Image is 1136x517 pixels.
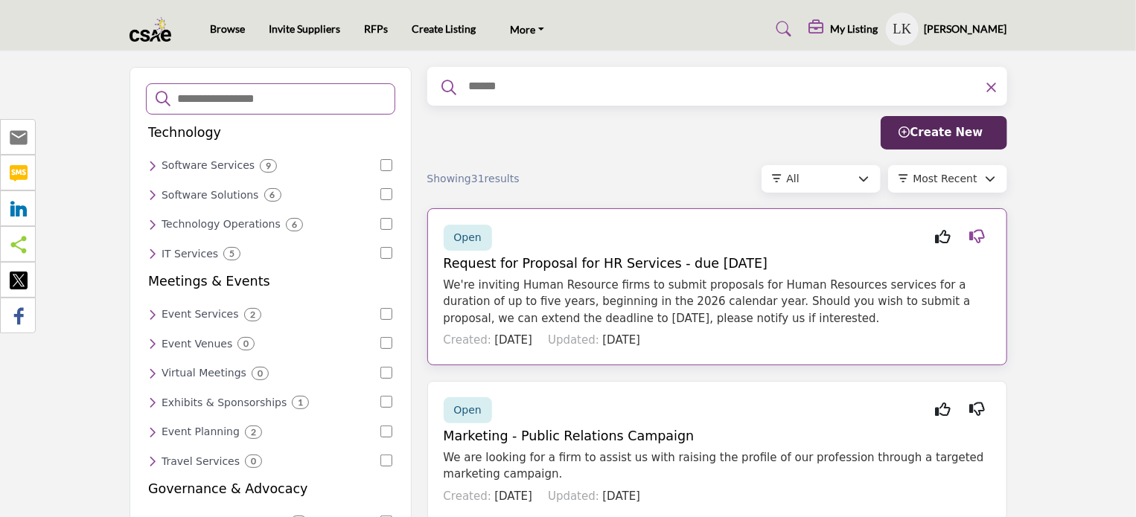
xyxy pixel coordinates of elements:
[162,159,255,172] h6: Software development and support services
[548,333,599,347] span: Updated:
[380,337,392,349] input: Select Event Venues
[162,218,281,231] h6: Services for managing technology operations
[251,456,256,466] b: 0
[831,22,878,36] h5: My Listing
[925,22,1007,36] h5: [PERSON_NAME]
[548,489,599,503] span: Updated:
[412,22,476,35] a: Create Listing
[970,409,986,410] i: Not Interested
[881,116,1007,150] button: Create New
[602,333,640,347] span: [DATE]
[298,397,303,408] b: 1
[292,396,309,409] div: 1 Results For Exhibits & Sponsorships
[494,489,532,503] span: [DATE]
[286,218,303,231] div: 6 Results For Technology Operations
[380,247,392,259] input: Select IT Services
[162,426,240,438] h6: Professional event planning services
[260,159,277,173] div: 9 Results For Software Services
[380,159,392,171] input: Select Software Services
[130,17,179,42] img: site Logo
[444,489,491,503] span: Created:
[454,404,482,416] span: Open
[913,173,977,184] span: Most Recent
[244,308,261,321] div: 2 Results For Event Services
[444,256,991,272] h5: Request for Proposal for HR Services - due [DATE]
[264,188,281,202] div: 6 Results For Software Solutions
[292,219,297,230] b: 6
[250,309,255,320] b: 2
[162,367,246,379] h6: Virtual meeting platforms and services
[471,173,485,184] span: 31
[602,489,640,503] span: [DATE]
[380,455,392,466] input: Select Travel Services
[380,396,392,408] input: Select Exhibits & Sponsorships
[762,17,801,41] a: Search
[162,189,259,202] h6: Software solutions and applications
[237,337,255,350] div: 0 Results For Event Venues
[380,308,392,320] input: Select Event Services
[162,248,218,260] h6: IT services and support
[269,22,340,35] a: Invite Suppliers
[245,455,262,468] div: 0 Results For Travel Services
[266,161,271,171] b: 9
[444,277,991,327] p: We're inviting Human Resource firms to submit proposals for Human Resources services for a durati...
[223,247,240,260] div: 5 Results For IT Services
[148,125,221,141] h5: Technology
[444,428,991,444] h5: Marketing - Public Relations Campaign
[454,231,482,243] span: Open
[148,481,308,497] h5: Governance & Advocacy
[229,248,234,259] b: 5
[444,449,991,483] p: We are looking for a firm to assist us with raising the profile of our profession through a targe...
[494,333,532,347] span: [DATE]
[162,338,232,350] h6: Venues for hosting events
[380,218,392,230] input: Select Technology Operations
[162,308,239,321] h6: Comprehensive event management services
[210,22,245,35] a: Browse
[245,426,262,439] div: 2 Results For Event Planning
[380,426,392,437] input: Select Event Planning
[162,396,287,409] h6: Exhibition and sponsorship services
[258,368,263,379] b: 0
[787,173,800,184] span: All
[252,367,269,380] div: 0 Results For Virtual Meetings
[809,20,878,38] div: My Listing
[176,89,385,109] input: Search Categories
[380,367,392,379] input: Select Virtual Meetings
[935,409,951,410] i: Interested
[270,190,275,200] b: 6
[500,19,555,39] a: More
[148,274,270,289] h5: Meetings & Events
[886,13,919,45] button: Show hide supplier dropdown
[899,126,983,139] span: Create New
[427,171,601,187] div: Showing results
[444,333,491,347] span: Created:
[380,188,392,200] input: Select Software Solutions
[162,455,240,468] h6: Travel planning and management services
[364,22,388,35] a: RFPs
[251,427,256,437] b: 2
[243,338,249,349] b: 0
